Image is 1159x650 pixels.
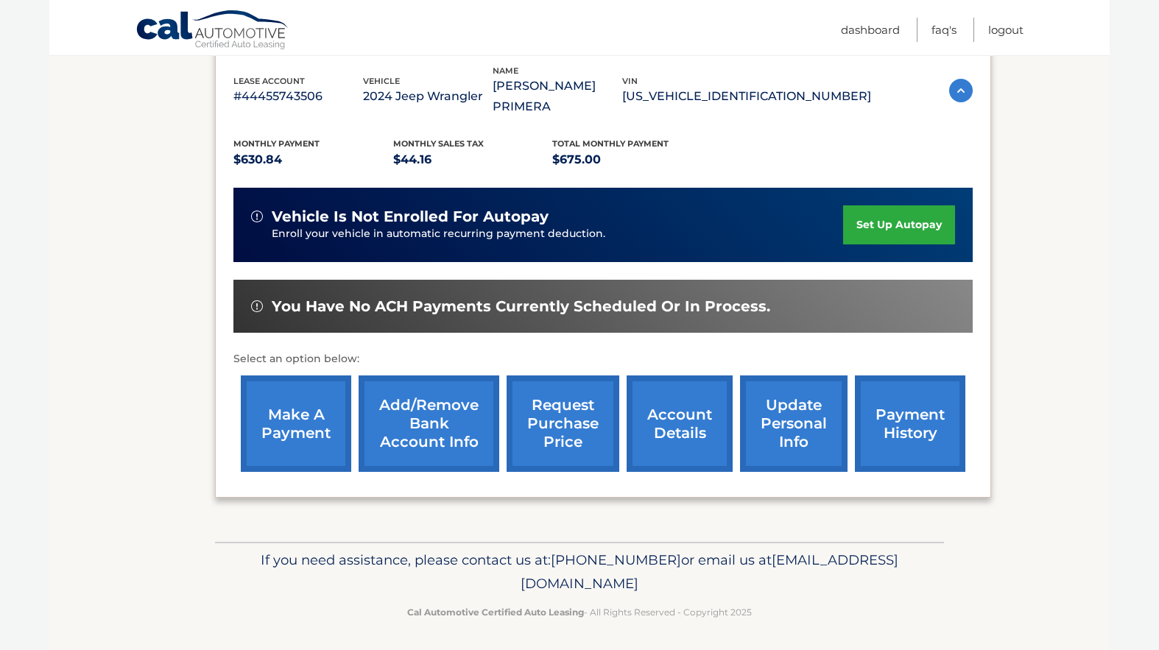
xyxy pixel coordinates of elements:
a: Dashboard [841,18,900,42]
span: Monthly sales Tax [393,138,484,149]
p: Enroll your vehicle in automatic recurring payment deduction. [272,226,843,242]
p: #44455743506 [233,86,363,107]
a: account details [627,375,733,472]
a: Add/Remove bank account info [359,375,499,472]
span: lease account [233,76,305,86]
img: accordion-active.svg [949,79,973,102]
span: name [493,66,518,76]
p: $44.16 [393,149,553,170]
p: [PERSON_NAME] PRIMERA [493,76,622,117]
img: alert-white.svg [251,211,263,222]
strong: Cal Automotive Certified Auto Leasing [407,607,584,618]
span: Total Monthly Payment [552,138,669,149]
span: [EMAIL_ADDRESS][DOMAIN_NAME] [521,551,898,592]
a: set up autopay [843,205,955,244]
p: 2024 Jeep Wrangler [363,86,493,107]
a: make a payment [241,375,351,472]
a: update personal info [740,375,848,472]
a: request purchase price [507,375,619,472]
img: alert-white.svg [251,300,263,312]
a: FAQ's [931,18,957,42]
span: vehicle is not enrolled for autopay [272,208,549,226]
span: vehicle [363,76,400,86]
p: If you need assistance, please contact us at: or email us at [225,548,934,596]
p: [US_VEHICLE_IDENTIFICATION_NUMBER] [622,86,871,107]
a: Cal Automotive [135,10,290,52]
a: Logout [988,18,1024,42]
p: Select an option below: [233,350,973,368]
span: vin [622,76,638,86]
p: - All Rights Reserved - Copyright 2025 [225,604,934,620]
span: Monthly Payment [233,138,320,149]
span: You have no ACH payments currently scheduled or in process. [272,297,770,316]
a: payment history [855,375,965,472]
p: $675.00 [552,149,712,170]
span: [PHONE_NUMBER] [551,551,681,568]
p: $630.84 [233,149,393,170]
